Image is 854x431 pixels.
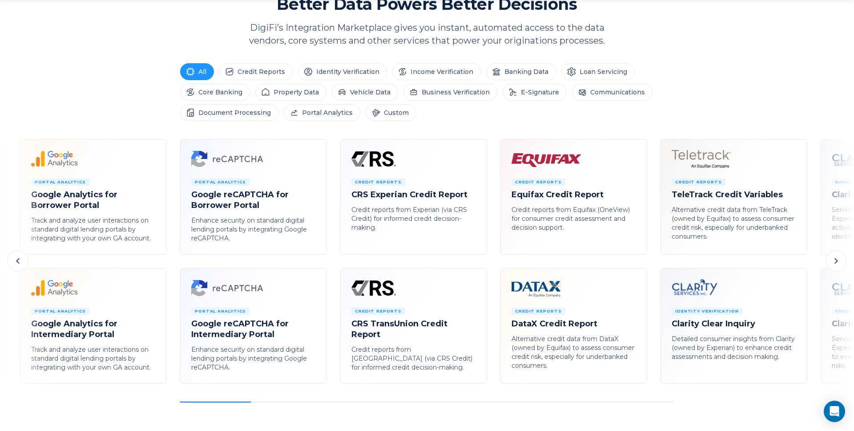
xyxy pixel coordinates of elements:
li: Communications [572,84,653,101]
h4: DataX Credit Report [512,318,636,329]
span: Credit Reports [351,179,405,186]
h4: Equifax Credit Report [512,189,636,200]
p: Track and analyze user interactions on standard digital lending portals by integrating with your ... [31,216,156,243]
h4: Google reCAPTCHA for Intermediary Portal [191,318,316,340]
li: Credit Reports [219,63,293,80]
li: Portal Analytics [284,104,360,121]
h4: Clarity Clear Inquiry [672,318,796,329]
div: Open Intercom Messenger [824,401,845,422]
li: E-Signature [503,84,567,101]
p: Credit reports from TransUnion (via CRS Credit) for informed credit decision-making. [351,345,476,372]
h4: Google reCAPTCHA for Borrower Portal [191,189,316,211]
li: Identity Verification [298,63,387,80]
p: Credit reports from Equifax (OneView) for consumer credit assessment and decision support. [512,205,636,232]
li: Property Data [255,84,326,101]
p: Alternative credit data from DataX (owned by Equifax) to assess consumer credit risk, especially ... [512,334,636,370]
h4: CRS Experian Credit Report [351,189,476,200]
li: Loan Servicing [561,63,635,80]
span: Credit Reports [672,179,725,186]
p: DigiFi’s Integration Marketplace gives you instant, automated access to the data vendors, core sy... [234,21,620,47]
h4: Google Analytics for Intermediary Portal [31,318,156,340]
p: Track and analyze user interactions on standard digital lending portals by integrating with your ... [31,345,156,372]
p: Alternative credit data from TeleTrack (owned by Equifax) to assess consumer credit risk, especia... [672,205,796,241]
span: Identity Verification [672,308,742,315]
p: Enhance security on standard digital lending portals by integrating Google reCAPTCHA. [191,345,316,372]
li: Core Banking [180,84,250,101]
li: Income Verification [392,63,481,80]
li: All [180,63,214,80]
li: Custom [366,104,416,121]
p: Enhance security on standard digital lending portals by integrating Google reCAPTCHA. [191,216,316,243]
span: Credit Reports [351,308,405,315]
h4: Google Analytics for Borrower Portal [31,189,156,211]
p: Detailed consumer insights from Clarity (owned by Experian) to enhance credit assessments and dec... [672,334,796,361]
h4: CRS TransUnion Credit Report [351,318,476,340]
p: Credit reports from Experian (via CRS Credit) for informed credit decision-making. [351,205,476,232]
span: Portal Analytics [31,308,89,315]
h4: TeleTrack Credit Variables [672,189,796,200]
li: Banking Data [486,63,556,80]
li: Business Verification [403,84,497,101]
span: Credit Reports [512,179,565,186]
li: Vehicle Data [332,84,398,101]
li: Document Processing [180,104,278,121]
span: Portal Analytics [31,179,89,186]
span: Portal Analytics [191,179,250,186]
span: Portal Analytics [191,308,250,315]
span: Credit Reports [512,308,565,315]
